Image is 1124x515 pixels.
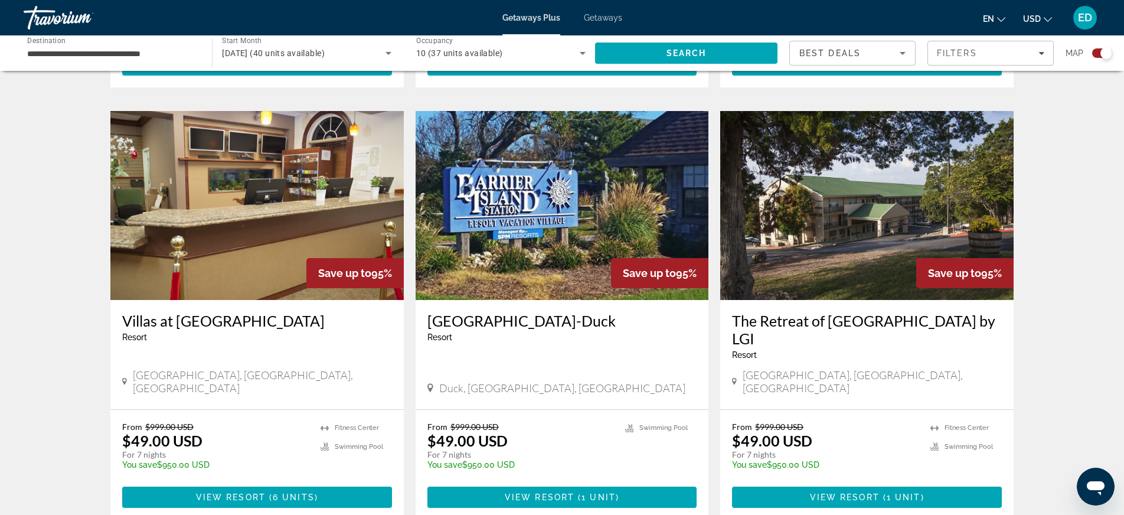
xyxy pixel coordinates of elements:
[595,43,777,64] button: Search
[611,258,708,288] div: 95%
[502,13,560,22] a: Getaways Plus
[983,14,994,24] span: en
[427,487,697,508] button: View Resort(1 unit)
[584,13,622,22] a: Getaways
[318,267,371,279] span: Save up to
[732,312,1002,347] a: The Retreat of [GEOGRAPHIC_DATA] by LGI
[196,493,266,502] span: View Resort
[427,449,614,460] p: For 7 nights
[928,267,981,279] span: Save up to
[450,422,499,432] span: $999.00 USD
[666,48,707,58] span: Search
[1023,14,1041,24] span: USD
[222,37,262,45] span: Start Month
[122,312,392,330] a: Villas at [GEOGRAPHIC_DATA]
[1066,45,1083,61] span: Map
[810,493,880,502] span: View Resort
[427,460,614,470] p: $950.00 USD
[222,48,325,58] span: [DATE] (40 units available)
[416,48,503,58] span: 10 (37 units available)
[335,424,379,432] span: Fitness Center
[133,369,392,395] span: [GEOGRAPHIC_DATA], [GEOGRAPHIC_DATA], [GEOGRAPHIC_DATA]
[755,422,803,432] span: $999.00 USD
[266,493,318,502] span: ( )
[945,424,989,432] span: Fitness Center
[427,460,462,470] span: You save
[145,422,194,432] span: $999.00 USD
[720,111,1014,300] img: The Retreat of Foxborough by LGI
[122,432,202,449] p: $49.00 USD
[416,111,709,300] img: Barrier Island Station-Duck
[623,267,676,279] span: Save up to
[110,111,404,300] img: Villas at Regal Palms
[1070,5,1100,30] button: User Menu
[983,10,1005,27] button: Change language
[732,460,919,470] p: $950.00 USD
[122,449,309,460] p: For 7 nights
[916,258,1014,288] div: 95%
[122,422,142,432] span: From
[880,493,924,502] span: ( )
[427,432,508,449] p: $49.00 USD
[273,493,315,502] span: 6 units
[306,258,404,288] div: 95%
[505,493,574,502] span: View Resort
[122,460,309,470] p: $950.00 USD
[732,449,919,460] p: For 7 nights
[743,369,1002,395] span: [GEOGRAPHIC_DATA], [GEOGRAPHIC_DATA], [GEOGRAPHIC_DATA]
[427,312,697,330] a: [GEOGRAPHIC_DATA]-Duck
[732,460,767,470] span: You save
[1078,12,1092,24] span: ED
[581,493,616,502] span: 1 unit
[937,48,977,58] span: Filters
[122,460,157,470] span: You save
[927,41,1054,66] button: Filters
[416,37,453,45] span: Occupancy
[732,487,1002,508] button: View Resort(1 unit)
[887,493,921,502] span: 1 unit
[427,54,697,76] button: View Resort(1 unit)
[732,432,812,449] p: $49.00 USD
[427,422,447,432] span: From
[122,333,147,342] span: Resort
[1023,10,1052,27] button: Change currency
[27,47,197,61] input: Select destination
[24,2,142,33] a: Travorium
[799,46,906,60] mat-select: Sort by
[945,443,993,451] span: Swimming Pool
[1077,468,1115,506] iframe: Button to launch messaging window
[427,333,452,342] span: Resort
[799,48,861,58] span: Best Deals
[122,487,392,508] button: View Resort(6 units)
[732,350,757,360] span: Resort
[732,54,1002,76] button: View Resort(1 unit)
[732,422,752,432] span: From
[335,443,383,451] span: Swimming Pool
[439,382,685,395] span: Duck, [GEOGRAPHIC_DATA], [GEOGRAPHIC_DATA]
[122,54,392,76] button: View Resort(1 unit)
[574,493,619,502] span: ( )
[27,36,66,44] span: Destination
[639,424,688,432] span: Swimming Pool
